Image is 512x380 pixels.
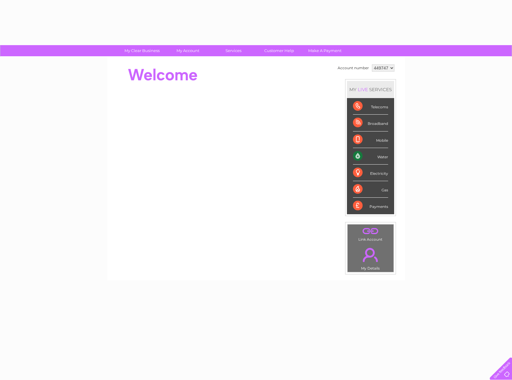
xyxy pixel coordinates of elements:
a: My Account [163,45,213,56]
a: My Clear Business [117,45,167,56]
a: . [349,244,392,265]
a: . [349,226,392,236]
a: Make A Payment [300,45,350,56]
div: Mobile [353,131,388,148]
div: Payments [353,198,388,214]
div: Broadband [353,115,388,131]
div: Telecoms [353,98,388,115]
div: Gas [353,181,388,198]
td: Link Account [347,224,394,243]
div: Electricity [353,165,388,181]
div: MY SERVICES [347,81,394,98]
a: Customer Help [254,45,304,56]
a: Services [209,45,258,56]
div: LIVE [357,87,369,92]
td: Account number [336,63,370,73]
td: My Details [347,243,394,272]
div: Water [353,148,388,165]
